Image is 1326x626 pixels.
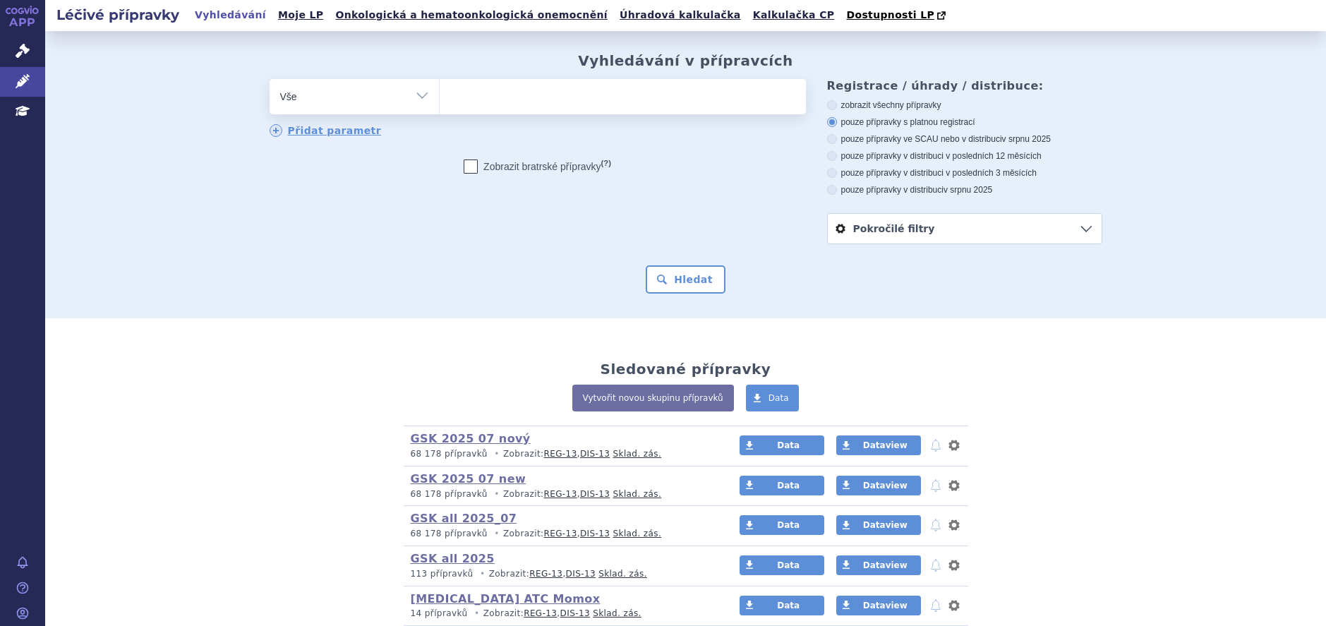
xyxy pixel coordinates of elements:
button: notifikace [929,597,943,614]
button: notifikace [929,517,943,534]
button: notifikace [929,437,943,454]
a: Vytvořit novou skupinu přípravků [572,385,734,411]
a: Sklad. zás. [613,529,662,538]
a: GSK all 2025 [411,552,495,565]
a: Úhradová kalkulačka [615,6,745,25]
span: Data [777,601,800,610]
button: notifikace [929,477,943,494]
a: DIS-13 [580,489,610,499]
a: REG-13 [543,529,577,538]
label: pouze přípravky v distribuci [827,184,1102,195]
a: Pokročilé filtry [828,214,1102,243]
span: 68 178 přípravků [411,489,488,499]
a: Data [740,555,824,575]
a: Data [740,596,824,615]
a: REG-13 [529,569,562,579]
a: REG-13 [524,608,557,618]
h2: Sledované přípravky [601,361,771,378]
span: 68 178 přípravků [411,449,488,459]
a: [MEDICAL_DATA] ATC Momox [411,592,601,606]
button: nastavení [947,437,961,454]
span: 68 178 přípravků [411,529,488,538]
label: pouze přípravky v distribuci v posledních 3 měsících [827,167,1102,179]
a: Data [740,476,824,495]
label: pouze přípravky v distribuci v posledních 12 měsících [827,150,1102,162]
p: Zobrazit: , [411,488,713,500]
a: Data [740,435,824,455]
a: Dataview [836,555,921,575]
i: • [476,568,489,580]
a: DIS-13 [580,449,610,459]
button: Hledat [646,265,725,294]
i: • [471,608,483,620]
a: Onkologická a hematoonkologická onemocnění [331,6,612,25]
span: Dataview [863,481,908,490]
a: Data [740,515,824,535]
a: Dataview [836,435,921,455]
span: Dostupnosti LP [846,9,934,20]
a: Moje LP [274,6,327,25]
span: Data [777,560,800,570]
a: Dataview [836,476,921,495]
a: Sklad. zás. [613,449,662,459]
p: Zobrazit: , [411,568,713,580]
i: • [490,488,503,500]
button: nastavení [947,597,961,614]
h2: Léčivé přípravky [45,5,191,25]
p: Zobrazit: , [411,608,713,620]
a: REG-13 [543,489,577,499]
span: Data [777,440,800,450]
span: v srpnu 2025 [944,185,992,195]
span: Dataview [863,520,908,530]
span: Dataview [863,440,908,450]
button: nastavení [947,557,961,574]
a: Přidat parametr [270,124,382,137]
a: Dataview [836,596,921,615]
a: Sklad. zás. [593,608,641,618]
span: Data [777,520,800,530]
p: Zobrazit: , [411,448,713,460]
p: Zobrazit: , [411,528,713,540]
a: REG-13 [543,449,577,459]
a: GSK 2025 07 nový [411,432,531,445]
a: Dostupnosti LP [842,6,953,25]
button: notifikace [929,557,943,574]
a: GSK 2025 07 new [411,472,526,486]
abbr: (?) [601,159,611,168]
span: v srpnu 2025 [1002,134,1051,144]
label: zobrazit všechny přípravky [827,100,1102,111]
button: nastavení [947,517,961,534]
span: 113 přípravků [411,569,474,579]
i: • [490,528,503,540]
span: Data [777,481,800,490]
a: DIS-13 [560,608,590,618]
button: nastavení [947,477,961,494]
a: Kalkulačka CP [749,6,839,25]
a: Sklad. zás. [613,489,662,499]
span: Dataview [863,560,908,570]
h3: Registrace / úhrady / distribuce: [827,79,1102,92]
label: pouze přípravky s platnou registrací [827,116,1102,128]
i: • [490,448,503,460]
a: DIS-13 [566,569,596,579]
a: GSK all 2025_07 [411,512,517,525]
span: 14 přípravků [411,608,468,618]
a: Dataview [836,515,921,535]
span: Data [769,393,789,403]
a: Sklad. zás. [598,569,647,579]
h2: Vyhledávání v přípravcích [578,52,793,69]
label: pouze přípravky ve SCAU nebo v distribuci [827,133,1102,145]
span: Dataview [863,601,908,610]
a: Data [746,385,800,411]
label: Zobrazit bratrské přípravky [464,159,611,174]
a: Vyhledávání [191,6,270,25]
a: DIS-13 [580,529,610,538]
